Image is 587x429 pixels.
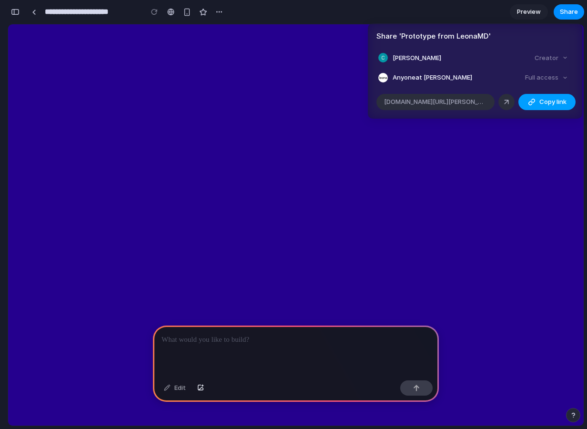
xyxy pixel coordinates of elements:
span: Anyone at [PERSON_NAME] [393,73,472,82]
h4: Share ' Prototype from LeonaMD ' [376,31,574,42]
button: Copy link [518,94,576,110]
div: [DOMAIN_NAME][URL][PERSON_NAME] [376,94,495,110]
span: Copy link [539,97,567,107]
span: [DOMAIN_NAME][URL][PERSON_NAME] [384,97,487,107]
span: [PERSON_NAME] [393,53,441,63]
